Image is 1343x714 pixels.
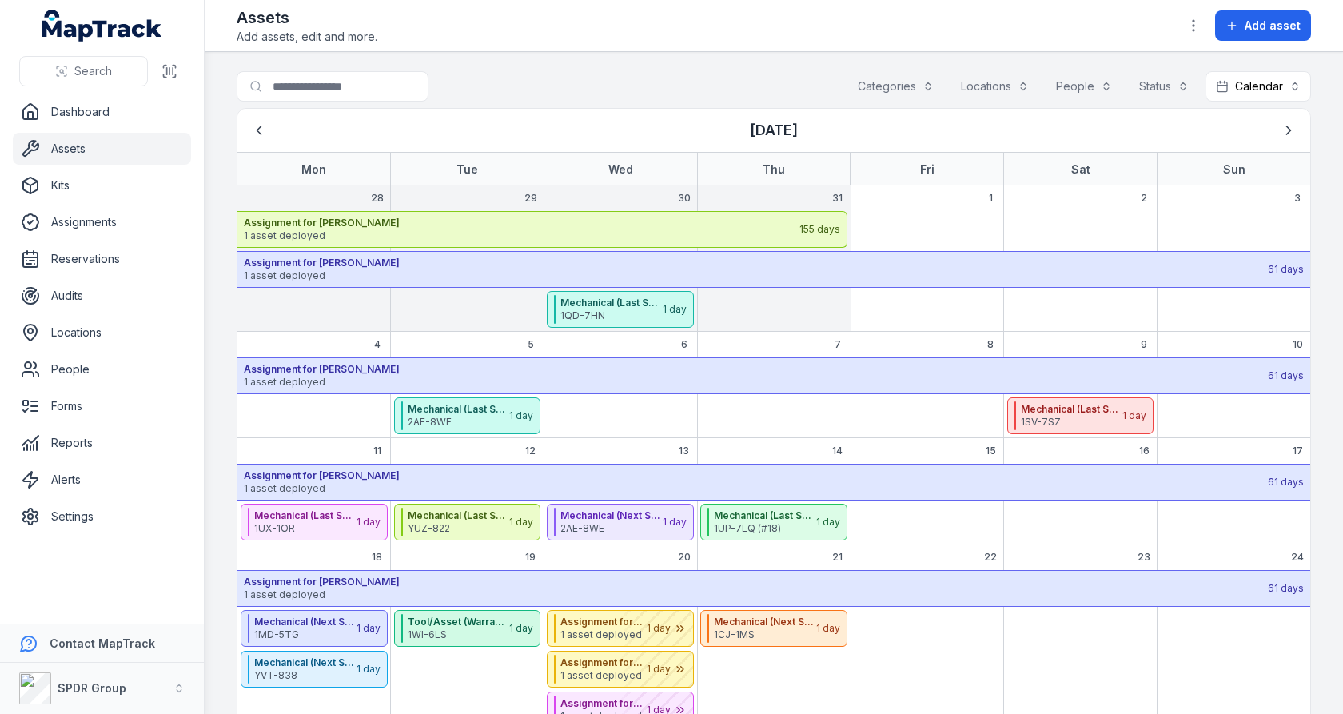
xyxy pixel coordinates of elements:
span: 8 [987,338,994,351]
button: Mechanical (Last Service Date)2AE-8WF1 day [394,397,541,434]
strong: Assignment for [PERSON_NAME] [244,257,1266,269]
strong: SPDR Group [58,681,126,695]
strong: Mechanical (Last Service Date) [254,509,355,522]
strong: Assignment for [PERSON_NAME] [560,697,645,710]
span: 12 [525,445,536,457]
strong: Fri [920,162,935,176]
span: 1WI-6LS [408,628,508,641]
strong: Assignment for [PERSON_NAME] [244,469,1266,482]
span: 1 asset deployed [244,376,1266,389]
button: Assignment for [PERSON_NAME]1 asset deployed1 day [547,651,694,688]
strong: Sat [1071,162,1090,176]
a: Assignments [13,206,191,238]
span: 1 [989,192,993,205]
strong: Mechanical (Last Service Date) [408,509,508,522]
span: 1MD-5TG [254,628,355,641]
span: 4 [374,338,381,351]
span: 1QD-7HN [560,309,661,322]
strong: Assignment for [PERSON_NAME] [244,576,1266,588]
a: People [13,353,191,385]
span: 13 [679,445,689,457]
span: 1CJ-1MS [714,628,815,641]
span: 20 [678,551,691,564]
span: 14 [832,445,843,457]
span: YVT-838 [254,669,355,682]
strong: Assignment for [PERSON_NAME] [560,656,645,669]
span: 1 asset deployed [560,628,645,641]
strong: Mechanical (Last Service Date) [714,509,815,522]
button: Tool/Asset (Warranty Expiry date)1WI-6LS1 day [394,610,541,647]
button: Mechanical (Last Service Date)1UP-7LQ (#18)1 day [700,504,847,540]
span: 30 [678,192,691,205]
button: Assignment for [PERSON_NAME]1 asset deployed1 day [547,610,694,647]
strong: Mechanical (Next Service Date) [714,616,815,628]
span: 24 [1291,551,1304,564]
span: 19 [525,551,536,564]
button: Mechanical (Last Service Date)1SV-7SZ1 day [1007,397,1154,434]
span: 16 [1139,445,1150,457]
button: Previous [244,115,274,146]
strong: Assignment for [PERSON_NAME] [244,217,798,229]
a: MapTrack [42,10,162,42]
span: 23 [1138,551,1150,564]
h3: [DATE] [750,119,798,142]
span: 10 [1293,338,1303,351]
a: Settings [13,501,191,533]
button: Mechanical (Next Service Date)2AE-8WE1 day [547,504,694,540]
a: Kits [13,170,191,201]
strong: Tue [456,162,478,176]
button: People [1046,71,1122,102]
a: Alerts [13,464,191,496]
strong: Mechanical (Last Service Date) [408,403,508,416]
strong: Mon [301,162,326,176]
span: 7 [835,338,841,351]
button: Add asset [1215,10,1311,41]
span: 1UX-1OR [254,522,355,535]
strong: Sun [1223,162,1245,176]
button: Calendar [1206,71,1311,102]
button: Categories [847,71,944,102]
a: Dashboard [13,96,191,128]
strong: Assignment for [PERSON_NAME] [244,363,1266,376]
button: Status [1129,71,1199,102]
span: YUZ-822 [408,522,508,535]
button: Mechanical (Next Service Date)1MD-5TG1 day [241,610,388,647]
span: 1 asset deployed [244,482,1266,495]
button: Assignment for [PERSON_NAME]1 asset deployed61 days [237,570,1310,607]
strong: Wed [608,162,633,176]
a: Locations [13,317,191,349]
span: 9 [1141,338,1147,351]
span: 29 [524,192,537,205]
span: 22 [984,551,997,564]
span: 6 [681,338,687,351]
h2: Assets [237,6,377,29]
strong: Thu [763,162,785,176]
button: Assignment for [PERSON_NAME]1 asset deployed61 days [237,251,1310,288]
span: 21 [832,551,843,564]
span: 1 asset deployed [244,229,798,242]
span: 3 [1294,192,1301,205]
button: Mechanical (Last Service Date)1QD-7HN1 day [547,291,694,328]
button: Next [1273,115,1304,146]
a: Reservations [13,243,191,275]
a: Reports [13,427,191,459]
strong: Assignment for [PERSON_NAME] [560,616,645,628]
a: Forms [13,390,191,422]
button: Assignment for [PERSON_NAME]1 asset deployed61 days [237,464,1310,501]
button: Mechanical (Last Service Date)YUZ-8221 day [394,504,541,540]
span: 1UP-7LQ (#18) [714,522,815,535]
span: Add assets, edit and more. [237,29,377,45]
strong: Tool/Asset (Warranty Expiry date) [408,616,508,628]
button: Assignment for [PERSON_NAME]1 asset deployed155 days [237,211,847,248]
span: Add asset [1245,18,1301,34]
span: 1 asset deployed [560,669,645,682]
span: 11 [373,445,381,457]
button: Search [19,56,148,86]
strong: Mechanical (Last Service Date) [1021,403,1122,416]
a: Audits [13,280,191,312]
strong: Contact MapTrack [50,636,155,650]
span: 18 [372,551,382,564]
span: 2AE-8WF [408,416,508,429]
span: 15 [986,445,996,457]
strong: Mechanical (Last Service Date) [560,297,661,309]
